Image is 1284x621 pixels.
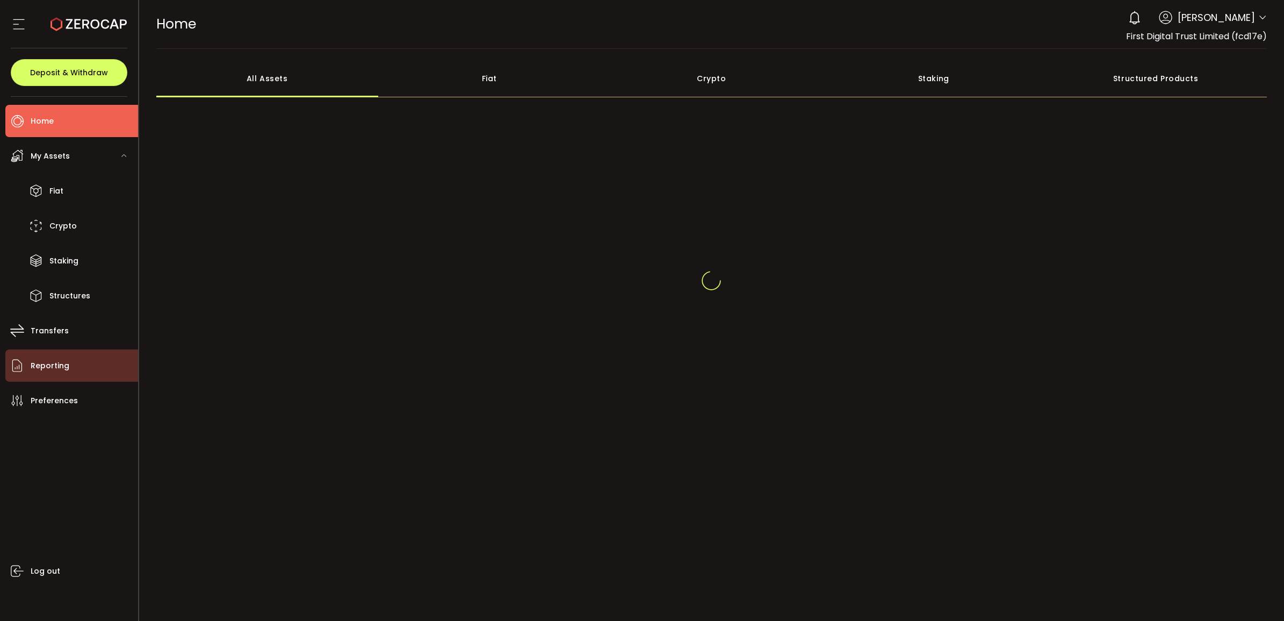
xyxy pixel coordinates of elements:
[49,288,90,304] span: Structures
[49,183,63,199] span: Fiat
[49,253,78,269] span: Staking
[11,59,127,86] button: Deposit & Withdraw
[601,60,823,97] div: Crypto
[31,323,69,339] span: Transfers
[1126,30,1267,42] span: First Digital Trust Limited (fcd17e)
[49,218,77,234] span: Crypto
[30,69,108,76] span: Deposit & Withdraw
[31,393,78,409] span: Preferences
[156,60,379,97] div: All Assets
[31,358,69,374] span: Reporting
[31,563,60,579] span: Log out
[823,60,1045,97] div: Staking
[31,148,70,164] span: My Assets
[378,60,601,97] div: Fiat
[1178,10,1255,25] span: [PERSON_NAME]
[156,15,196,33] span: Home
[1045,60,1267,97] div: Structured Products
[31,113,54,129] span: Home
